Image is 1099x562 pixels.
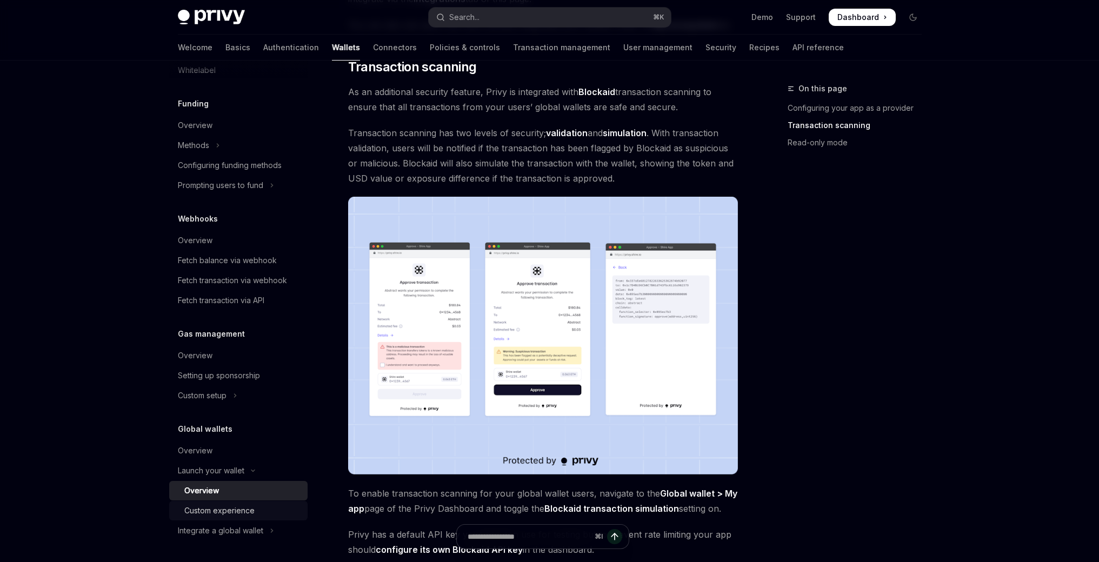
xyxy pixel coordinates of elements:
[169,366,308,385] a: Setting up sponsorship
[178,464,244,477] div: Launch your wallet
[788,117,930,134] a: Transaction scanning
[225,35,250,61] a: Basics
[348,125,738,186] span: Transaction scanning has two levels of security; and . With transaction validation, users will be...
[603,128,647,138] strong: simulation
[178,159,282,172] div: Configuring funding methods
[169,156,308,175] a: Configuring funding methods
[169,501,308,520] a: Custom experience
[792,35,844,61] a: API reference
[178,179,263,192] div: Prompting users to fund
[607,529,622,544] button: Send message
[705,35,736,61] a: Security
[178,294,264,307] div: Fetch transaction via API
[184,504,255,517] div: Custom experience
[178,423,232,436] h5: Global wallets
[169,271,308,290] a: Fetch transaction via webhook
[348,486,738,516] span: To enable transaction scanning for your global wallet users, navigate to the page of the Privy Da...
[788,134,930,151] a: Read-only mode
[169,521,308,540] button: Toggle Integrate a global wallet section
[623,35,692,61] a: User management
[178,444,212,457] div: Overview
[430,35,500,61] a: Policies & controls
[786,12,816,23] a: Support
[513,35,610,61] a: Transaction management
[169,231,308,250] a: Overview
[169,481,308,500] a: Overview
[449,11,479,24] div: Search...
[332,35,360,61] a: Wallets
[178,139,209,152] div: Methods
[263,35,319,61] a: Authentication
[178,119,212,132] div: Overview
[544,503,679,514] strong: Blockaid transaction simulation
[169,346,308,365] a: Overview
[169,251,308,270] a: Fetch balance via webhook
[178,369,260,382] div: Setting up sponsorship
[749,35,780,61] a: Recipes
[788,99,930,117] a: Configuring your app as a provider
[348,488,737,514] a: Global wallet > My app
[373,35,417,61] a: Connectors
[546,128,588,138] strong: validation
[468,525,590,548] input: Ask a question...
[798,82,847,95] span: On this page
[169,461,308,480] button: Toggle Launch your wallet section
[429,8,671,27] button: Open search
[178,97,209,110] h5: Funding
[178,389,227,402] div: Custom setup
[751,12,773,23] a: Demo
[169,176,308,195] button: Toggle Prompting users to fund section
[178,35,212,61] a: Welcome
[178,10,245,25] img: dark logo
[904,9,922,26] button: Toggle dark mode
[178,212,218,225] h5: Webhooks
[178,254,277,267] div: Fetch balance via webhook
[169,441,308,460] a: Overview
[178,274,287,287] div: Fetch transaction via webhook
[178,349,212,362] div: Overview
[184,484,219,497] div: Overview
[178,327,245,340] h5: Gas management
[578,86,615,98] a: Blockaid
[178,524,263,537] div: Integrate a global wallet
[829,9,896,26] a: Dashboard
[653,13,664,22] span: ⌘ K
[178,234,212,247] div: Overview
[837,12,879,23] span: Dashboard
[169,386,308,405] button: Toggle Custom setup section
[169,291,308,310] a: Fetch transaction via API
[348,84,738,115] span: As an additional security feature, Privy is integrated with transaction scanning to ensure that a...
[348,58,477,76] span: Transaction scanning
[348,197,738,475] img: Transaction scanning UI
[169,136,308,155] button: Toggle Methods section
[169,116,308,135] a: Overview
